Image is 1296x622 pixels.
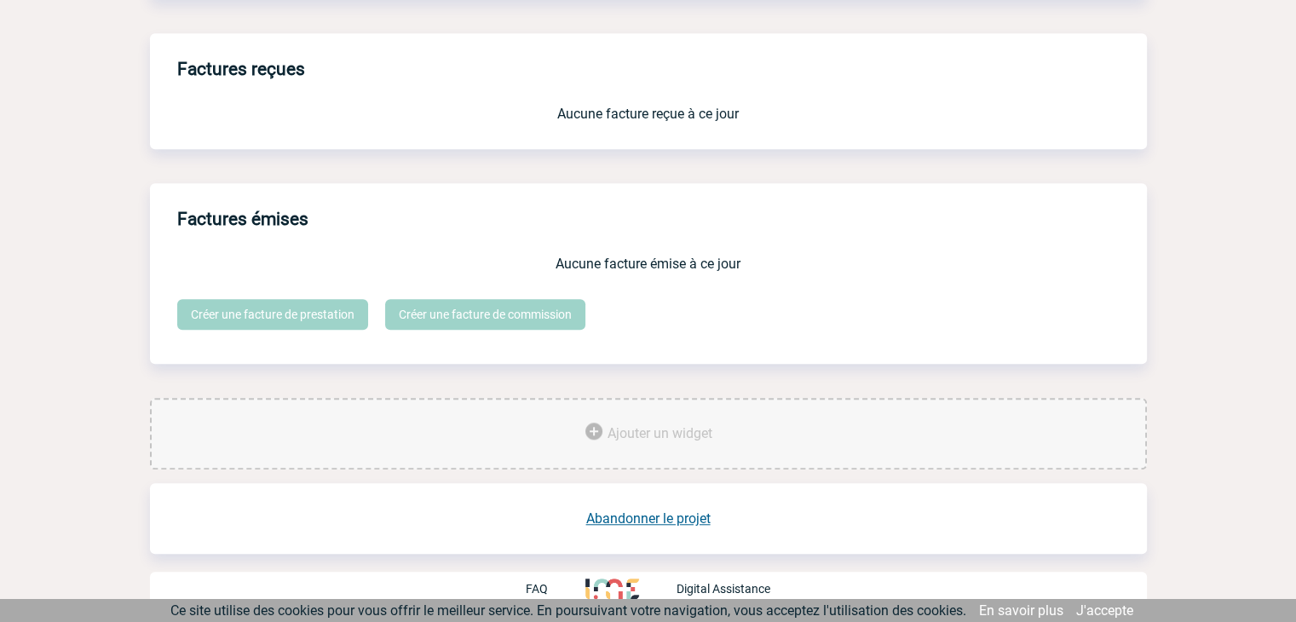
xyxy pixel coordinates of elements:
[150,398,1147,469] div: Ajouter des outils d'aide à la gestion de votre événement
[526,580,585,596] a: FAQ
[526,582,548,596] p: FAQ
[177,256,1120,272] p: Aucune facture émise à ce jour
[677,582,770,596] p: Digital Assistance
[177,197,1147,242] h3: Factures émises
[608,425,712,441] span: Ajouter un widget
[979,602,1063,619] a: En savoir plus
[586,510,711,527] a: Abandonner le projet
[585,579,638,599] img: http://www.idealmeetingsevents.fr/
[177,47,1147,92] h3: Factures reçues
[177,106,1120,122] p: Aucune facture reçue à ce jour
[170,602,966,619] span: Ce site utilise des cookies pour vous offrir le meilleur service. En poursuivant votre navigation...
[1076,602,1133,619] a: J'accepte
[385,299,585,330] a: Créer une facture de commission
[177,299,368,330] a: Créer une facture de prestation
